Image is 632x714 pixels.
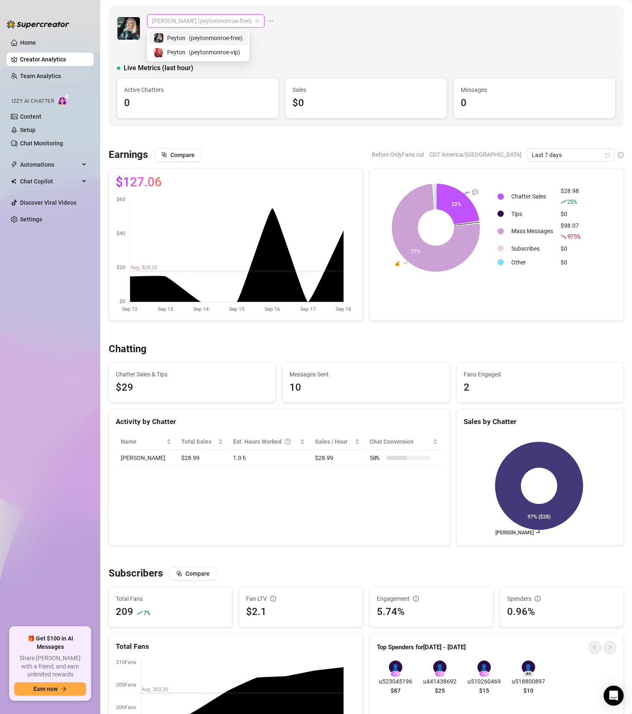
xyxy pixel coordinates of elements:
[605,152,610,158] span: calendar
[435,671,445,677] div: # 2
[14,635,86,651] span: 🎁 Get $100 in AI Messages
[170,567,216,580] button: Compare
[116,594,225,603] span: Total Fans
[170,152,195,158] span: Compare
[429,148,522,161] span: CDT America/[GEOGRAPHIC_DATA]
[561,199,566,205] span: rise
[167,48,185,57] span: Peyton
[7,20,69,28] img: logo-BBDzfeDw.svg
[185,570,210,577] span: Compare
[116,604,133,620] div: 209
[189,33,243,43] span: ( peytonmonroe-free )
[523,671,533,677] div: # 4
[154,48,163,57] img: Peyton
[561,221,580,241] div: $98.07
[523,686,533,695] span: $10
[618,152,624,158] span: info-circle
[433,661,447,674] div: 👤
[228,450,310,466] td: 1.0 h
[377,643,466,653] article: Top Spenders for [DATE] - [DATE]
[116,380,269,396] span: $29
[508,207,556,220] td: Tips
[508,256,556,269] td: Other
[57,94,70,106] img: AI Chatter
[507,604,617,620] div: 0.96%
[289,370,442,379] span: Messages Sent
[14,682,86,696] button: Earn nowarrow-right
[152,15,259,27] span: Peyton (peytonmonroe-free)
[435,686,445,695] span: $25
[246,604,355,620] div: $2.1
[535,596,541,602] span: info-circle
[510,677,547,686] span: u518800897
[109,567,163,580] h3: Subscribers
[124,95,272,111] div: 0
[310,450,364,466] td: $28.99
[143,609,150,617] span: 7 %
[117,17,140,40] img: Peyton
[292,95,440,111] div: $0
[14,654,86,679] span: Share [PERSON_NAME] with a friend, and earn unlimited rewards
[285,437,291,446] span: question-circle
[176,571,182,577] span: block
[479,671,489,677] div: # 3
[116,434,176,450] th: Name
[472,189,478,195] text: 💬
[377,594,486,603] div: Engagement
[20,140,63,147] a: Chat Monitoring
[561,244,580,253] div: $0
[20,73,61,79] a: Team Analytics
[292,85,440,94] span: Sales
[315,437,353,446] span: Sales / Hour
[20,113,41,120] a: Content
[124,85,272,94] span: Active Chatters
[121,437,165,446] span: Name
[465,677,503,686] span: u510260469
[246,594,355,603] div: Fan LTV
[561,258,580,267] div: $0
[161,152,167,158] span: block
[189,48,240,57] span: ( peytonmonroe-vip )
[20,39,36,46] a: Home
[391,671,401,677] div: # 1
[255,18,260,23] span: team
[477,661,491,674] div: 👤
[11,178,16,184] img: Chat Copilot
[394,260,400,267] text: 💰
[268,14,274,28] span: ellipsis
[155,148,201,162] button: Compare
[507,594,617,603] div: Spenders
[389,661,402,674] div: 👤
[413,596,419,602] span: info-circle
[61,686,67,692] span: arrow-right
[20,158,79,171] span: Automations
[181,437,216,446] span: Total Sales
[116,641,356,652] div: Total Fans
[377,677,414,686] span: u523045196
[377,604,486,620] div: 5.74%
[495,530,533,536] text: [PERSON_NAME]
[116,370,269,379] span: Chatter Sales & Tips
[20,53,87,66] a: Creator Analytics
[109,148,148,162] h3: Earnings
[464,370,617,379] span: Fans Engaged
[20,127,36,133] a: Setup
[365,434,443,450] th: Chat Conversion
[109,343,147,356] h3: Chatting
[154,33,163,43] img: Peyton
[508,221,556,241] td: Mass Messages
[567,198,577,206] span: 25 %
[310,434,364,450] th: Sales / Hour
[464,416,617,427] div: Sales by Chatter
[176,434,228,450] th: Total Sales
[508,186,556,206] td: Chatter Sales
[176,450,228,466] td: $28.99
[124,63,193,73] span: Live Metrics (last hour)
[567,232,580,240] span: 975 %
[33,686,58,692] span: Earn now
[233,437,299,446] div: Est. Hours Worked
[461,85,608,94] span: Messages
[604,686,624,706] div: Open Intercom Messenger
[289,380,442,396] div: 10
[532,149,609,161] span: Last 7 days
